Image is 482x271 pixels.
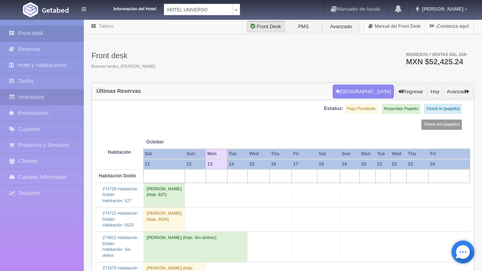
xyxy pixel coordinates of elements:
span: Ingresos / Ventas del día [406,52,468,57]
th: 22 [390,159,406,169]
th: 11 [143,159,185,169]
label: PMS [284,21,322,32]
th: Wed [390,149,406,159]
th: Sun [185,149,206,159]
th: 21 [376,159,391,169]
strong: Habitación [108,150,131,155]
span: October [146,139,203,145]
th: 13 [206,159,227,169]
th: Mon [360,149,376,159]
th: 23 [407,159,429,169]
h3: MXN $52,425.24 [406,58,468,65]
label: Check-in (pagado) [424,104,462,114]
th: 18 [317,159,340,169]
label: Check-out (pagado) [421,120,462,129]
th: Mon [206,149,227,159]
button: Avanzar [444,84,472,99]
label: Front Desk [247,21,285,32]
th: 12 [185,159,206,169]
th: Wed [248,149,269,159]
button: [GEOGRAPHIC_DATA] [333,84,394,99]
button: Regresar [395,84,426,99]
th: 14 [227,159,248,169]
th: Sat [317,149,340,159]
th: 20 [360,159,376,169]
a: Tablero [99,24,114,29]
th: Fri [429,149,470,159]
span: HOTEL UNIVERSO [167,4,230,16]
th: Sun [340,149,360,159]
label: Pago Pendiente [345,104,378,114]
button: Hoy [428,84,442,99]
td: [PERSON_NAME] (Hab. 627) [143,183,185,207]
span: Buenas tardes, [PERSON_NAME]. [91,64,157,70]
th: Thu [407,149,429,159]
th: 16 [269,159,291,169]
a: ¡Comienza aquí! [425,19,474,34]
th: Tue [376,149,391,159]
a: 274822 Habitación Doble/Habitación: Sin definir [102,235,138,258]
img: Getabed [23,2,38,17]
a: HOTEL UNIVERSO [164,4,240,15]
h4: Últimas Reservas [96,88,141,94]
a: Manual del Front Desk [364,19,425,34]
th: 15 [248,159,269,169]
label: Avanzado [322,21,360,32]
label: Estatus: [324,105,343,112]
th: 19 [340,159,360,169]
dt: Información del Hotel [95,4,156,12]
th: 24 [429,159,470,169]
th: Thu [269,149,291,159]
th: Tue [227,149,248,159]
label: Hospedaje Pagado [382,104,420,114]
span: [PERSON_NAME] [420,6,463,12]
td: [PERSON_NAME] (Hab. Sin definir) [143,231,248,262]
a: 274759 Habitación Doble/Habitación: 627 [102,187,138,203]
h3: Front desk [91,51,157,60]
img: Getabed [42,7,69,13]
td: [PERSON_NAME] (Hab. 0525) [143,207,185,231]
th: Fri [292,149,317,159]
th: Sat [143,149,185,159]
th: 17 [292,159,317,169]
b: Habitación Doble [99,173,136,179]
a: 274721 Habitación Doble/Habitación: 0525 [102,211,138,227]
